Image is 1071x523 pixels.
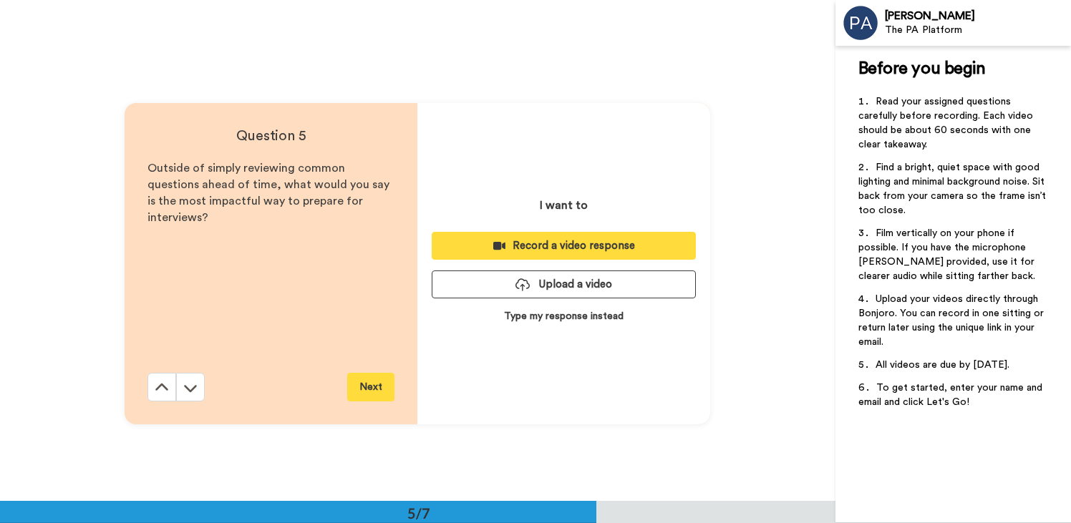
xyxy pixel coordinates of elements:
div: Record a video response [443,238,684,253]
span: Outside of simply reviewing common questions ahead of time, what would you say is the most impact... [147,162,392,223]
div: [PERSON_NAME] [885,9,1070,23]
p: Type my response instead [504,309,624,323]
button: Record a video response [432,232,696,260]
span: Read your assigned questions carefully before recording. Each video should be about 60 seconds wi... [858,97,1036,150]
button: Next [347,373,394,401]
img: Profile Image [843,6,878,40]
div: The PA Platform [885,24,1070,36]
button: Upload a video [432,270,696,298]
span: To get started, enter your name and email and click Let's Go! [858,383,1045,407]
span: Before you begin [858,60,985,77]
span: Find a bright, quiet space with good lighting and minimal background noise. Sit back from your ca... [858,162,1049,215]
span: All videos are due by [DATE]. [876,360,1009,370]
p: I want to [540,197,588,214]
span: Film vertically on your phone if possible. If you have the microphone [PERSON_NAME] provided, use... [858,228,1037,281]
span: Upload your videos directly through Bonjoro. You can record in one sitting or return later using ... [858,294,1047,347]
h4: Question 5 [147,126,394,146]
div: 5/7 [384,503,453,523]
